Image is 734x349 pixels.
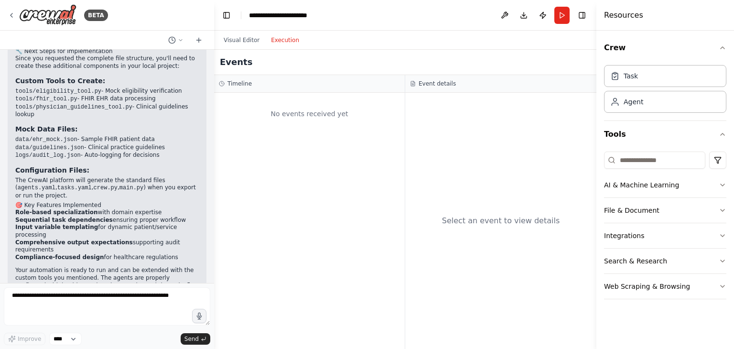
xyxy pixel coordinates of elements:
[15,144,84,151] code: data/guidelines.json
[15,209,199,217] li: with domain expertise
[15,136,77,143] code: data/ehr_mock.json
[15,254,104,261] strong: Compliance-focused design
[181,333,210,345] button: Send
[604,121,726,148] button: Tools
[19,4,76,26] img: Logo
[15,224,199,239] li: for dynamic patient/service processing
[15,144,199,152] li: - Clinical practice guidelines
[442,215,560,227] div: Select an event to view details
[15,77,105,85] strong: Custom Tools to Create:
[218,34,265,46] button: Visual Editor
[15,239,199,254] li: supporting audit requirements
[84,10,108,21] div: BETA
[604,34,726,61] button: Crew
[15,177,199,200] p: The CrewAI platform will generate the standard files ( , , , ) when you export or run the project.
[604,249,726,273] button: Search & Research
[15,267,199,304] p: Your automation is ready to run and can be extended with the custom tools you mentioned. The agen...
[604,274,726,299] button: Web Scraping & Browsing
[15,88,101,95] code: tools/eligibility_tool.py
[15,136,199,144] li: - Sample FHIR patient data
[15,95,199,103] li: - FHIR EHR data processing
[94,185,118,191] code: crew.py
[604,223,726,248] button: Integrations
[4,333,45,345] button: Improve
[624,71,638,81] div: Task
[604,148,726,307] div: Tools
[575,9,589,22] button: Hide right sidebar
[604,10,643,21] h4: Resources
[624,97,643,107] div: Agent
[15,202,199,209] h2: 🎯 Key Features Implemented
[604,198,726,223] button: File & Document
[219,98,400,130] div: No events received yet
[15,103,199,119] li: - Clinical guidelines lookup
[15,166,89,174] strong: Configuration Files:
[419,80,456,87] h3: Event details
[15,217,199,224] li: ensuring proper workflow
[604,61,726,120] div: Crew
[18,185,55,191] code: agents.yaml
[15,152,81,159] code: logs/audit_log.json
[15,87,199,96] li: - Mock eligibility verification
[119,185,143,191] code: main.py
[15,125,78,133] strong: Mock Data Files:
[15,104,132,110] code: tools/physician_guidelines_tool.py
[15,152,199,160] li: - Auto-logging for decisions
[184,335,199,343] span: Send
[15,239,133,246] strong: Comprehensive output expectations
[220,55,252,69] h2: Events
[15,217,113,223] strong: Sequential task dependencies
[604,173,726,197] button: AI & Machine Learning
[249,11,325,20] nav: breadcrumb
[57,185,92,191] code: tasks.yaml
[164,34,187,46] button: Switch to previous chat
[15,96,77,102] code: tools/fhir_tool.py
[15,224,98,230] strong: Input variable templating
[192,309,206,323] button: Click to speak your automation idea
[15,209,98,216] strong: Role-based specialization
[15,55,199,70] p: Since you requested the complete file structure, you'll need to create these additional component...
[227,80,252,87] h3: Timeline
[265,34,305,46] button: Execution
[15,48,199,55] h2: 🔧 Next Steps for Implementation
[15,254,199,262] li: for healthcare regulations
[18,335,41,343] span: Improve
[220,9,233,22] button: Hide left sidebar
[191,34,206,46] button: Start a new chat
